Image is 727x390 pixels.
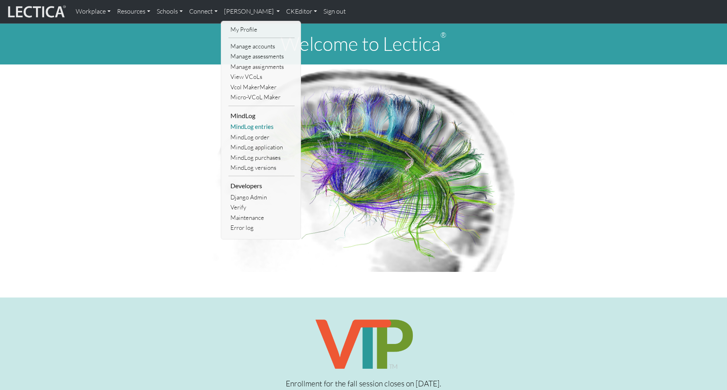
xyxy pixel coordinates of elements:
a: MindLog purchases [228,153,295,163]
a: Connect [186,3,221,20]
a: Manage accounts [228,41,295,51]
a: [PERSON_NAME] [221,3,283,20]
a: Error log [228,223,295,233]
a: Manage assessments [228,51,295,61]
a: MindLog application [228,142,295,152]
li: Developers [228,179,295,192]
a: My Profile [228,24,295,34]
a: Maintenance [228,213,295,223]
a: Sign out [320,3,349,20]
sup: ® [440,30,446,39]
a: Vcol MakerMaker [228,82,295,92]
a: Manage assignments [228,62,295,72]
a: Django Admin [228,192,295,202]
a: MindLog order [228,132,295,142]
a: Verify [228,202,295,212]
li: MindLog [228,109,295,122]
a: MindLog entries [228,122,295,132]
img: lecticalive [6,4,66,19]
a: Micro-VCoL Maker [228,92,295,102]
a: MindLog versions [228,163,295,173]
ul: [PERSON_NAME] [228,24,295,233]
a: Resources [114,3,153,20]
a: CKEditor [283,3,320,20]
a: View VCoLs [228,72,295,82]
a: Workplace [73,3,114,20]
img: Human Connectome Project Image [208,64,519,272]
a: Schools [153,3,186,20]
